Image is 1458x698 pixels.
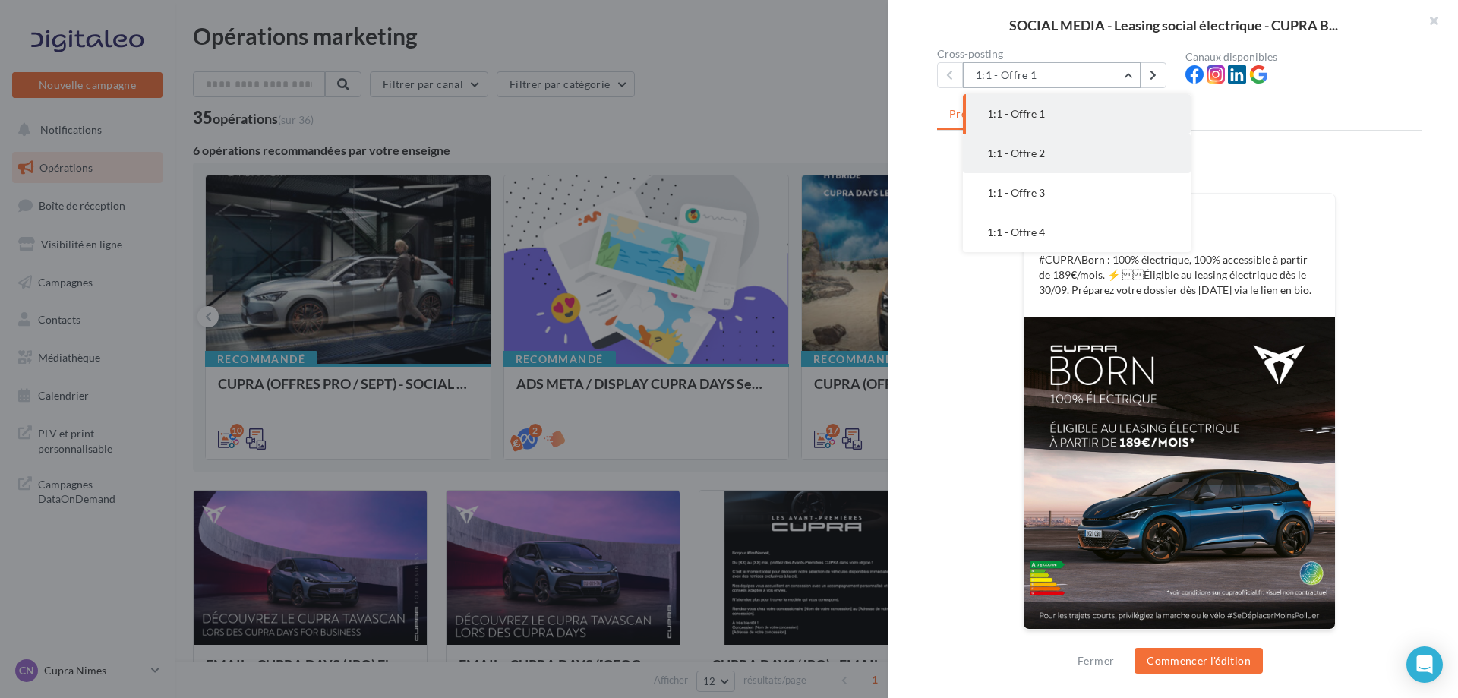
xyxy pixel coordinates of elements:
[1135,648,1263,674] button: Commencer l'édition
[1406,646,1443,683] div: Open Intercom Messenger
[963,94,1191,134] button: 1:1 - Offre 1
[987,186,1045,199] span: 1:1 - Offre 3
[963,173,1191,213] button: 1:1 - Offre 3
[963,134,1191,173] button: 1:1 - Offre 2
[963,62,1141,88] button: 1:1 - Offre 1
[1185,52,1422,62] div: Canaux disponibles
[937,49,1173,59] div: Cross-posting
[987,226,1045,238] span: 1:1 - Offre 4
[1023,630,1336,649] div: La prévisualisation est non-contractuelle
[987,107,1045,120] span: 1:1 - Offre 1
[1009,18,1338,32] span: SOCIAL MEDIA - Leasing social électrique - CUPRA B...
[963,213,1191,252] button: 1:1 - Offre 4
[987,147,1045,159] span: 1:1 - Offre 2
[1039,252,1320,298] p: #CUPRABorn : 100% électrique, 100% accessible à partir de 189€/mois. ⚡️ Éligible au leasing élect...
[1071,652,1120,670] button: Fermer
